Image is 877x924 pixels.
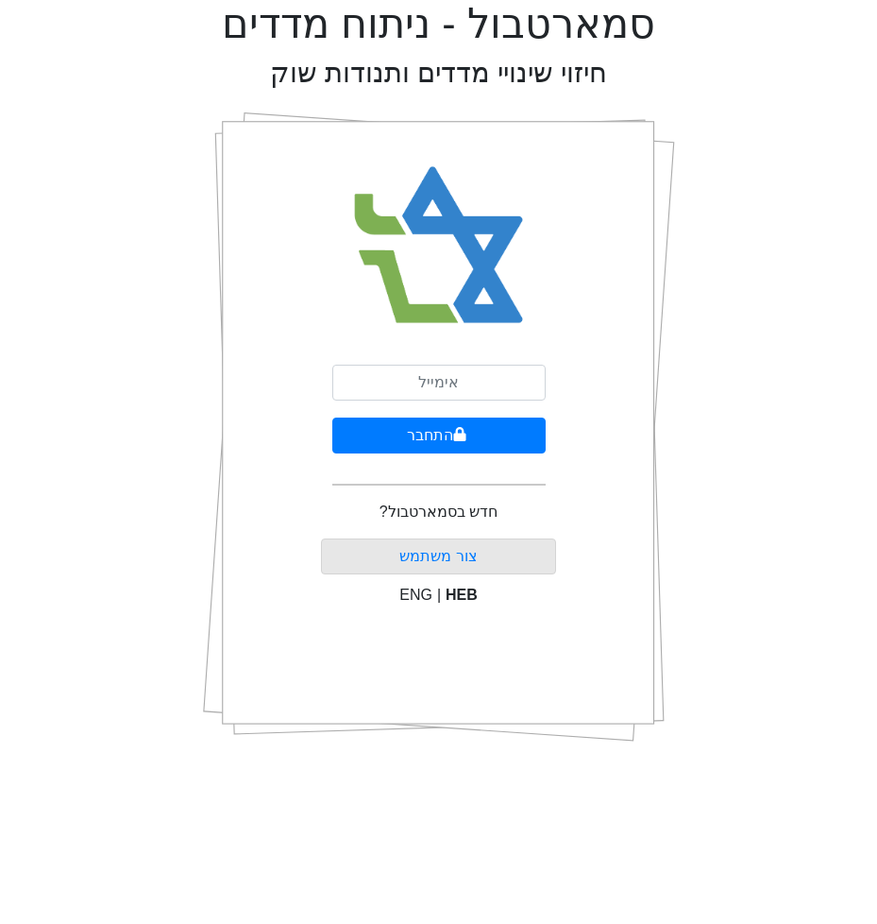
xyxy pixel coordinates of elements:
a: צור משתמש [399,548,477,564]
button: צור משתמש [321,539,556,574]
p: חדש בסמארטבול? [379,501,498,523]
img: Smart Bull [336,142,541,350]
span: ENG [399,587,432,603]
input: אימייל [332,365,546,401]
span: HEB [446,587,478,603]
h2: חיזוי שינויי מדדים ותנודות שוק [270,57,607,90]
span: | [437,587,441,603]
button: התחבר [332,418,546,453]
